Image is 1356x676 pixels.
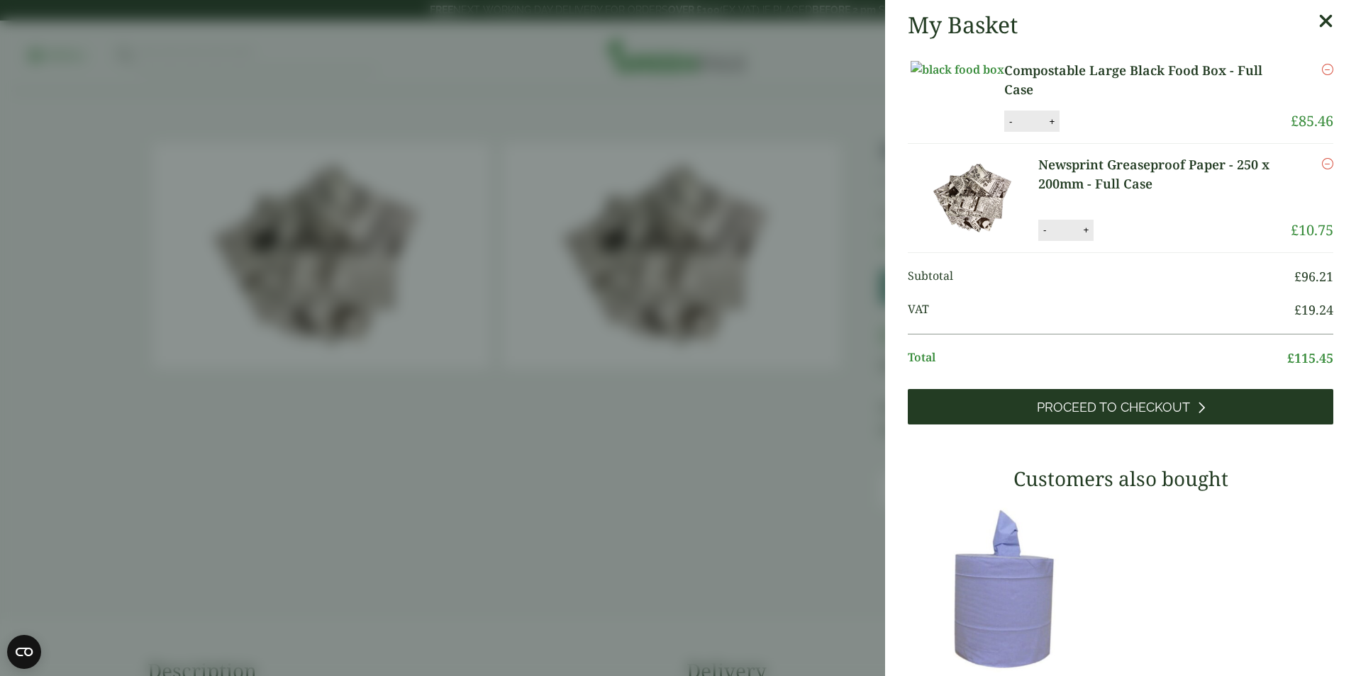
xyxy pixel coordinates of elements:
[911,61,1004,78] img: black food box
[1291,220,1333,240] bdi: 10.75
[911,155,1038,240] img: Newsprint Greaseproof Paper - 250 x 200mm-Full Case-0
[1287,349,1294,366] span: £
[1291,111,1333,130] bdi: 85.46
[908,267,1294,286] span: Subtotal
[1291,220,1299,240] span: £
[908,300,1294,320] span: VAT
[908,467,1333,491] h3: Customers also bought
[1037,400,1190,415] span: Proceed to Checkout
[1079,224,1093,236] button: +
[908,389,1333,424] a: Proceed to Checkout
[1322,61,1333,78] a: Remove this item
[1294,268,1333,285] bdi: 96.21
[1294,301,1301,318] span: £
[1294,301,1333,318] bdi: 19.24
[1045,116,1059,128] button: +
[1294,268,1301,285] span: £
[1005,116,1016,128] button: -
[1004,61,1291,99] a: Compostable Large Black Food Box - Full Case
[908,11,1018,38] h2: My Basket
[1038,155,1291,193] a: Newsprint Greaseproof Paper - 250 x 200mm - Full Case
[1287,349,1333,366] bdi: 115.45
[1291,111,1299,130] span: £
[1039,224,1050,236] button: -
[7,635,41,669] button: Open CMP widget
[908,349,1287,368] span: Total
[1322,155,1333,172] a: Remove this item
